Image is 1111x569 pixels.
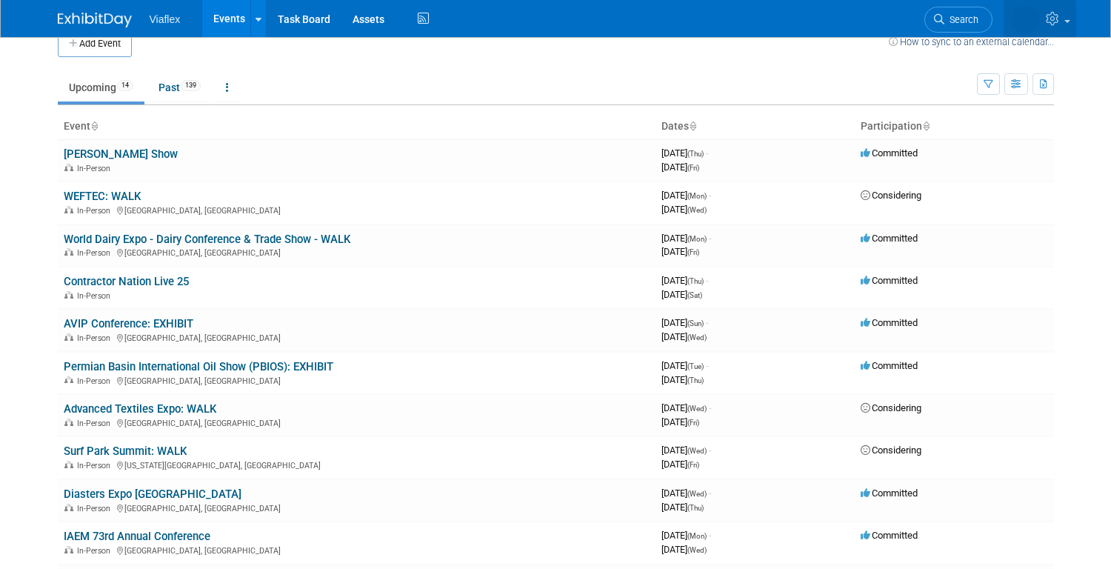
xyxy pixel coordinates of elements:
span: [DATE] [661,360,708,371]
a: Surf Park Summit: WALK [64,445,187,458]
th: Participation [855,114,1054,139]
span: [DATE] [661,246,699,257]
span: - [709,402,711,413]
div: [GEOGRAPHIC_DATA], [GEOGRAPHIC_DATA] [64,374,650,386]
span: (Wed) [687,546,707,554]
img: In-Person Event [64,461,73,468]
a: AVIP Conference: EXHIBIT [64,317,193,330]
span: (Thu) [687,150,704,158]
span: (Mon) [687,532,707,540]
span: - [706,317,708,328]
span: In-Person [77,291,115,301]
span: - [709,190,711,201]
span: [DATE] [661,275,708,286]
span: [DATE] [661,317,708,328]
a: How to sync to an external calendar... [889,36,1054,47]
span: (Wed) [687,447,707,455]
span: [DATE] [661,459,699,470]
span: Committed [861,275,918,286]
span: (Thu) [687,277,704,285]
span: - [706,275,708,286]
div: [US_STATE][GEOGRAPHIC_DATA], [GEOGRAPHIC_DATA] [64,459,650,470]
a: Sort by Participation Type [922,120,930,132]
th: Event [58,114,655,139]
span: Committed [861,530,918,541]
span: [DATE] [661,162,699,173]
a: Sort by Start Date [689,120,696,132]
img: In-Person Event [64,164,73,171]
span: Committed [861,488,918,499]
span: (Wed) [687,490,707,498]
img: In-Person Event [64,376,73,384]
span: [DATE] [661,331,707,342]
span: [DATE] [661,147,708,159]
span: [DATE] [661,233,711,244]
div: [GEOGRAPHIC_DATA], [GEOGRAPHIC_DATA] [64,331,650,343]
span: Search [944,14,978,25]
span: [DATE] [661,190,711,201]
span: [DATE] [661,402,711,413]
span: - [706,360,708,371]
span: In-Person [77,376,115,386]
span: (Wed) [687,206,707,214]
span: Committed [861,233,918,244]
span: Committed [861,317,918,328]
img: In-Person Event [64,291,73,299]
span: (Wed) [687,405,707,413]
span: [DATE] [661,544,707,555]
a: WEFTEC: WALK [64,190,141,203]
span: - [706,147,708,159]
img: In-Person Event [64,546,73,553]
span: (Fri) [687,461,699,469]
span: (Mon) [687,235,707,243]
img: David Tesch [1012,5,1040,33]
img: In-Person Event [64,248,73,256]
span: [DATE] [661,445,711,456]
span: In-Person [77,248,115,258]
span: (Sun) [687,319,704,327]
img: In-Person Event [64,419,73,426]
span: [DATE] [661,204,707,215]
span: In-Person [77,333,115,343]
span: Considering [861,190,921,201]
span: In-Person [77,206,115,216]
span: (Tue) [687,362,704,370]
span: [DATE] [661,502,704,513]
span: Viaflex [150,13,181,25]
span: - [709,445,711,456]
a: Sort by Event Name [90,120,98,132]
a: Past139 [147,73,212,102]
span: (Thu) [687,504,704,512]
span: - [709,488,711,499]
a: World Dairy Expo - Dairy Conference & Trade Show - WALK [64,233,350,246]
a: Search [924,7,992,33]
span: In-Person [77,419,115,428]
span: (Wed) [687,333,707,342]
span: Considering [861,402,921,413]
span: 139 [181,80,201,91]
span: Considering [861,445,921,456]
span: (Fri) [687,164,699,172]
a: [PERSON_NAME] Show [64,147,178,161]
span: - [709,233,711,244]
img: In-Person Event [64,333,73,341]
span: (Fri) [687,248,699,256]
div: [GEOGRAPHIC_DATA], [GEOGRAPHIC_DATA] [64,246,650,258]
span: 14 [117,80,133,91]
span: [DATE] [661,289,702,300]
div: [GEOGRAPHIC_DATA], [GEOGRAPHIC_DATA] [64,416,650,428]
img: In-Person Event [64,504,73,511]
span: [DATE] [661,416,699,427]
span: [DATE] [661,530,711,541]
button: Add Event [58,30,132,57]
div: [GEOGRAPHIC_DATA], [GEOGRAPHIC_DATA] [64,544,650,556]
span: [DATE] [661,374,704,385]
span: Committed [861,147,918,159]
img: ExhibitDay [58,13,132,27]
span: Committed [861,360,918,371]
a: Diasters Expo [GEOGRAPHIC_DATA] [64,488,241,501]
span: In-Person [77,546,115,556]
div: [GEOGRAPHIC_DATA], [GEOGRAPHIC_DATA] [64,204,650,216]
span: (Sat) [687,291,702,299]
span: In-Person [77,164,115,173]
